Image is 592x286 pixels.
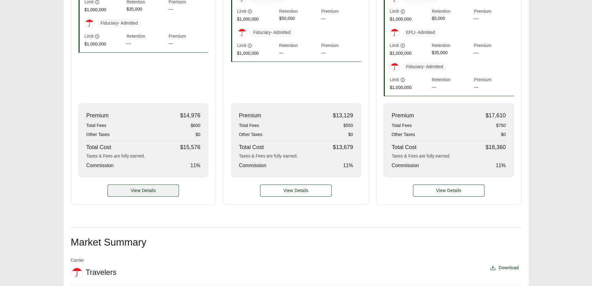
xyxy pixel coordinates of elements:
[250,28,294,37] span: Fiduciary - Admitted
[239,153,353,159] div: Taxes & Fees are fully earned.
[86,143,111,152] span: Total Cost
[474,42,513,49] span: Premium
[392,143,416,152] span: Total Cost
[390,77,399,83] span: Limit
[474,77,513,84] span: Premium
[390,50,429,57] span: $1,000,000
[126,40,166,47] span: —
[333,143,353,152] span: $13,679
[86,122,107,129] span: Total Fees
[131,187,156,194] span: View Details
[321,15,361,22] span: —
[237,28,247,37] img: Travelers
[279,42,319,49] span: Retention
[474,8,513,15] span: Premium
[126,6,166,13] span: $35,000
[390,62,399,71] img: Travelers
[432,77,471,84] span: Retention
[85,7,124,13] span: $1,000,000
[168,6,208,13] span: —
[392,153,506,159] div: Taxes & Fees are fully earned.
[321,42,361,49] span: Premium
[239,143,264,152] span: Total Cost
[485,111,506,120] span: $17,610
[180,143,200,152] span: $15,576
[485,143,506,152] span: $18,360
[487,262,521,274] button: Download
[432,42,471,49] span: Retention
[390,28,399,37] img: Travelers
[474,15,513,22] span: —
[239,131,262,138] span: Other Taxes
[85,33,94,40] span: Limit
[279,8,319,15] span: Retention
[392,162,419,169] span: Commission
[195,131,200,138] span: $0
[474,49,513,57] span: —
[343,162,353,169] span: 11 %
[190,162,200,169] span: 11 %
[321,8,361,15] span: Premium
[86,268,117,277] span: Travelers
[498,265,519,271] span: Download
[86,111,109,120] span: Premium
[321,49,361,57] span: —
[390,42,399,49] span: Limit
[86,162,114,169] span: Commission
[390,16,429,22] span: $1,000,000
[97,19,142,28] span: Fiduciary - Admitted
[180,111,200,120] span: $14,976
[237,8,246,15] span: Limit
[501,131,506,138] span: $0
[474,84,513,91] span: —
[237,16,277,22] span: $1,000,000
[260,185,332,197] a: Travelers Option 2 - Increased $50k EPL Retention details
[71,266,83,278] img: Travelers
[432,84,471,91] span: —
[71,257,117,264] span: Carrier
[402,62,447,71] span: Fiduciary - Admitted
[239,111,261,120] span: Premium
[168,33,208,40] span: Premium
[108,185,179,197] a: Travelers Option 1 - Per Expiring details
[239,122,259,129] span: Total Fees
[168,40,208,47] span: —
[86,153,200,159] div: Taxes & Fees are fully earned.
[85,18,94,28] img: Travelers
[85,41,124,47] span: $1,000,000
[191,122,200,129] span: $600
[413,185,484,197] button: View Details
[432,15,471,22] span: $5,000
[402,28,438,37] span: EPLI - Admitted
[71,237,521,247] h2: Market Summary
[432,8,471,15] span: Retention
[86,131,110,138] span: Other Taxes
[126,33,166,40] span: Retention
[392,131,415,138] span: Other Taxes
[279,49,319,57] span: —
[390,84,429,91] span: $1,000,000
[432,49,471,57] span: $35,000
[239,162,266,169] span: Commission
[392,111,414,120] span: Premium
[343,122,353,129] span: $550
[279,15,319,22] span: $50,000
[496,162,506,169] span: 11 %
[333,111,353,120] span: $13,129
[496,122,506,129] span: $750
[237,42,246,49] span: Limit
[260,185,332,197] button: View Details
[348,131,353,138] span: $0
[392,122,412,129] span: Total Fees
[283,187,309,194] span: View Details
[413,185,484,197] a: Travelers Option 3 - Per Expiring - With Crime details
[237,50,277,57] span: $1,000,000
[436,187,461,194] span: View Details
[390,8,399,15] span: Limit
[108,185,179,197] button: View Details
